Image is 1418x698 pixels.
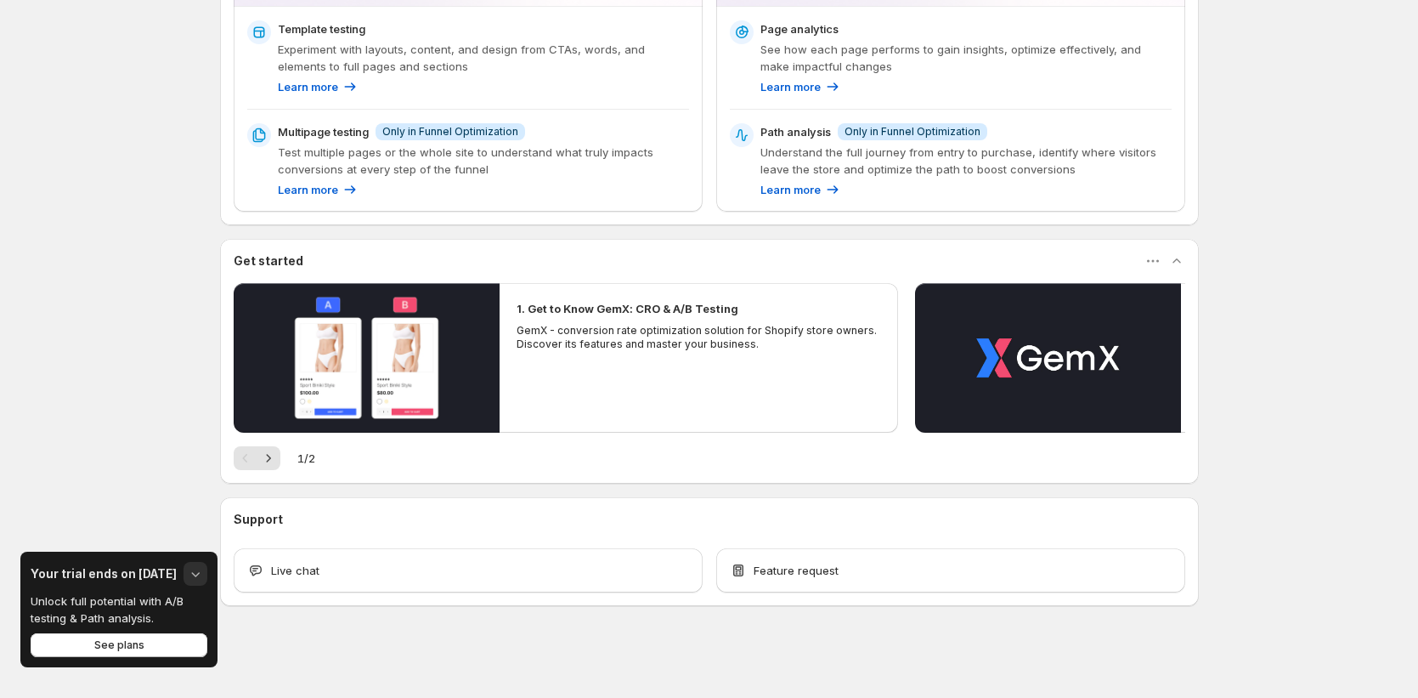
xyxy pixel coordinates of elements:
h3: Get started [234,253,303,270]
nav: Pagination [234,446,280,470]
p: Understand the full journey from entry to purchase, identify where visitors leave the store and o... [760,144,1172,178]
h3: Support [234,511,283,528]
span: Live chat [271,562,319,579]
span: Feature request [754,562,839,579]
button: See plans [31,633,207,657]
p: GemX - conversion rate optimization solution for Shopify store owners. Discover its features and ... [517,324,882,351]
h3: Your trial ends on [DATE] [31,565,177,582]
span: See plans [94,638,144,652]
button: Next [257,446,280,470]
a: Learn more [760,78,841,95]
a: Learn more [278,181,359,198]
p: Path analysis [760,123,831,140]
p: Learn more [278,181,338,198]
p: Learn more [278,78,338,95]
span: Only in Funnel Optimization [845,125,980,139]
p: Learn more [760,78,821,95]
span: Only in Funnel Optimization [382,125,518,139]
p: Multipage testing [278,123,369,140]
p: Unlock full potential with A/B testing & Path analysis. [31,593,195,627]
p: Template testing [278,20,365,37]
p: Experiment with layouts, content, and design from CTAs, words, and elements to full pages and sec... [278,41,689,75]
p: See how each page performs to gain insights, optimize effectively, and make impactful changes [760,41,1172,75]
p: Test multiple pages or the whole site to understand what truly impacts conversions at every step ... [278,144,689,178]
p: Learn more [760,181,821,198]
a: Learn more [278,78,359,95]
a: Learn more [760,181,841,198]
h2: 1. Get to Know GemX: CRO & A/B Testing [517,300,738,317]
span: 1 / 2 [297,450,315,467]
p: Page analytics [760,20,839,37]
button: Play video [915,283,1181,433]
button: Play video [234,283,500,433]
